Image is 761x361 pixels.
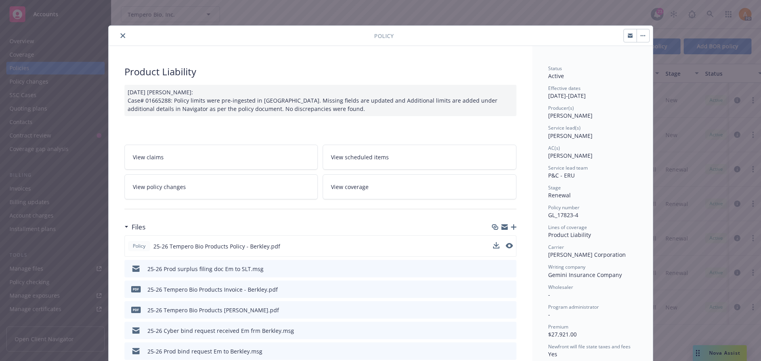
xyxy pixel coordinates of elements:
span: Policy number [548,204,579,211]
span: Wholesaler [548,284,573,290]
button: download file [493,285,500,294]
button: preview file [506,242,513,250]
button: download file [493,242,499,248]
span: Status [548,65,562,72]
span: View claims [133,153,164,161]
span: P&C - ERU [548,172,575,179]
span: pdf [131,307,141,313]
button: preview file [506,306,513,314]
a: View coverage [323,174,516,199]
span: Effective dates [548,85,581,92]
span: Active [548,72,564,80]
span: Service lead(s) [548,124,581,131]
span: View policy changes [133,183,186,191]
span: Newfront will file state taxes and fees [548,343,631,350]
button: download file [493,242,499,250]
span: Policy [374,32,394,40]
span: Stage [548,184,561,191]
span: [PERSON_NAME] [548,132,593,139]
div: 25-26 Cyber bind request received Em frm Berkley.msg [147,327,294,335]
span: - [548,291,550,298]
div: 25-26 Tempero Bio Products Invoice - Berkley.pdf [147,285,278,294]
span: Service lead team [548,164,588,171]
span: View coverage [331,183,369,191]
span: [PERSON_NAME] [548,112,593,119]
a: View scheduled items [323,145,516,170]
button: preview file [506,265,513,273]
div: 25-26 Prod surplus filing doc Em to SLT.msg [147,265,264,273]
span: GL_17823-4 [548,211,578,219]
a: View policy changes [124,174,318,199]
span: - [548,311,550,318]
span: AC(s) [548,145,560,151]
button: preview file [506,243,513,248]
div: 25-26 Tempero Bio Products [PERSON_NAME].pdf [147,306,279,314]
span: 25-26 Tempero Bio Products Policy - Berkley.pdf [153,242,280,250]
span: Gemini Insurance Company [548,271,622,279]
button: download file [493,327,500,335]
button: preview file [506,327,513,335]
span: Program administrator [548,304,599,310]
button: download file [493,265,500,273]
span: Renewal [548,191,571,199]
span: Yes [548,350,557,358]
button: preview file [506,347,513,355]
div: 25-26 Prod bind request Em to Berkley.msg [147,347,262,355]
a: View claims [124,145,318,170]
span: pdf [131,286,141,292]
span: Policy [131,243,147,250]
button: download file [493,306,500,314]
span: Premium [548,323,568,330]
div: [DATE] - [DATE] [548,85,637,100]
span: View scheduled items [331,153,389,161]
button: close [118,31,128,40]
span: Writing company [548,264,585,270]
div: Files [124,222,145,232]
div: Product Liability [124,65,516,78]
span: Carrier [548,244,564,250]
button: preview file [506,285,513,294]
div: Product Liability [548,231,637,239]
div: [DATE] [PERSON_NAME]: Case# 01665288: Policy limits were pre-ingested in [GEOGRAPHIC_DATA]. Missi... [124,85,516,116]
span: Lines of coverage [548,224,587,231]
span: [PERSON_NAME] [548,152,593,159]
span: [PERSON_NAME] Corporation [548,251,626,258]
button: download file [493,347,500,355]
span: $27,921.00 [548,330,577,338]
h3: Files [132,222,145,232]
span: Producer(s) [548,105,574,111]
